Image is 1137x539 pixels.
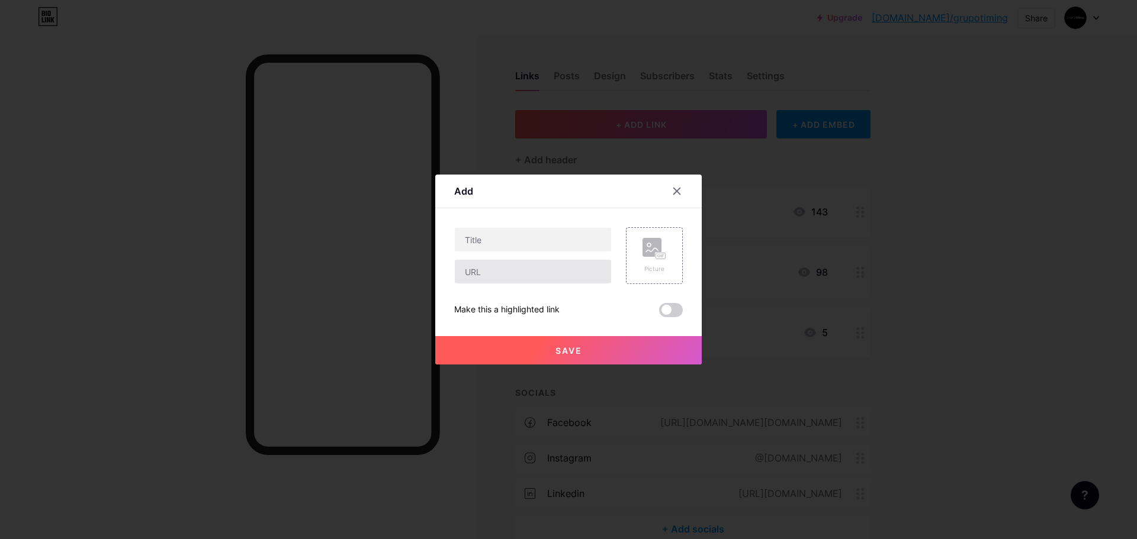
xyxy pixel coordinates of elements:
div: Add [454,184,473,198]
div: Picture [643,264,666,273]
span: Save [555,346,582,356]
button: Save [435,336,702,364]
div: Make this a highlighted link [454,303,560,317]
input: Title [455,228,611,251]
input: URL [455,260,611,283]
